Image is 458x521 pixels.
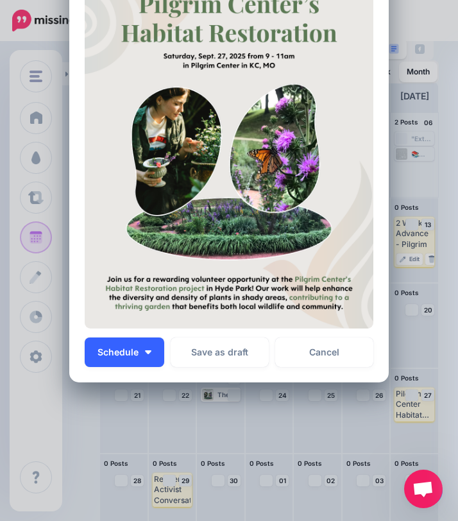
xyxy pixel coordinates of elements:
[171,337,269,367] button: Save as draft
[85,337,164,367] button: Schedule
[98,348,139,357] span: Schedule
[145,350,151,354] img: arrow-down-white.png
[275,337,373,367] a: Cancel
